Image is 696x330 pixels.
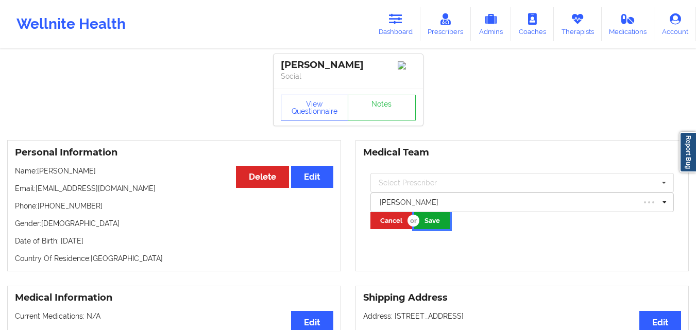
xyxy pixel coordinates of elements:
[471,7,511,41] a: Admins
[15,166,333,176] p: Name: [PERSON_NAME]
[291,166,333,188] button: Edit
[15,201,333,211] p: Phone: [PHONE_NUMBER]
[348,95,416,120] a: Notes
[414,212,450,229] button: Save
[15,311,333,321] p: Current Medications: N/A
[281,95,349,120] button: View Questionnaire
[602,7,655,41] a: Medications
[554,7,602,41] a: Therapists
[363,311,682,321] p: Address: [STREET_ADDRESS]
[371,7,420,41] a: Dashboard
[654,7,696,41] a: Account
[398,61,416,70] img: Image%2Fplaceholer-image.png
[15,253,333,264] p: Country Of Residence: [GEOGRAPHIC_DATA]
[236,166,289,188] button: Delete
[15,236,333,246] p: Date of Birth: [DATE]
[15,292,333,304] h3: Medical Information
[363,147,682,159] h3: Medical Team
[511,7,554,41] a: Coaches
[15,183,333,194] p: Email: [EMAIL_ADDRESS][DOMAIN_NAME]
[420,7,471,41] a: Prescribers
[370,212,413,229] button: Cancel
[680,132,696,172] a: Report Bug
[281,59,416,71] div: [PERSON_NAME]
[15,218,333,229] p: Gender: [DEMOGRAPHIC_DATA]
[379,179,437,186] div: Select Prescriber
[363,292,682,304] h3: Shipping Address
[15,147,333,159] h3: Personal Information
[281,71,416,81] p: Social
